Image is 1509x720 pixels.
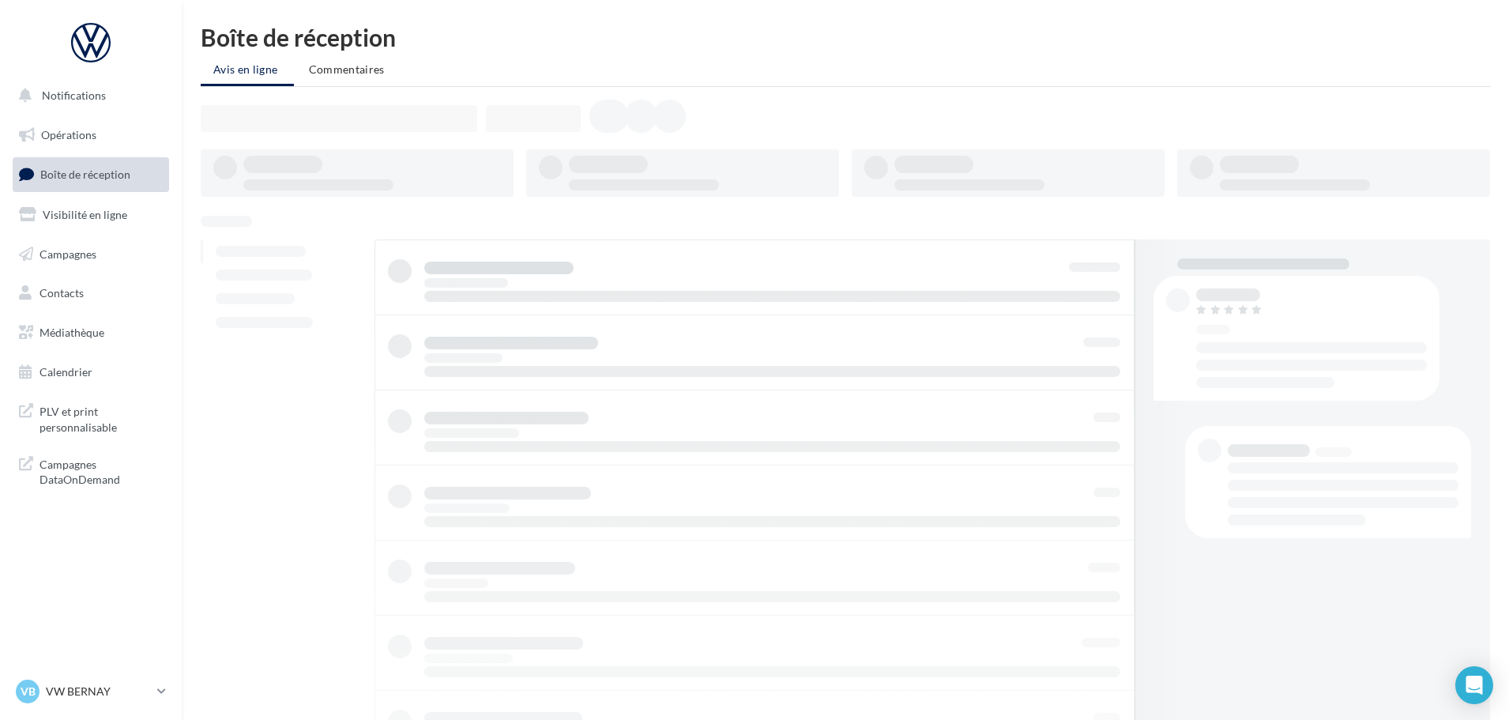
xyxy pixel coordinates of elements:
[46,684,151,699] p: VW BERNAY
[40,247,96,260] span: Campagnes
[1455,666,1493,704] div: Open Intercom Messenger
[21,684,36,699] span: VB
[9,277,172,310] a: Contacts
[9,79,166,112] button: Notifications
[9,119,172,152] a: Opérations
[40,168,130,181] span: Boîte de réception
[9,157,172,191] a: Boîte de réception
[9,198,172,232] a: Visibilité en ligne
[309,62,385,76] span: Commentaires
[42,89,106,102] span: Notifications
[43,208,127,221] span: Visibilité en ligne
[40,326,104,339] span: Médiathèque
[40,454,163,488] span: Campagnes DataOnDemand
[9,356,172,389] a: Calendrier
[40,365,92,379] span: Calendrier
[13,677,169,707] a: VB VW BERNAY
[41,128,96,141] span: Opérations
[201,25,1490,49] div: Boîte de réception
[9,316,172,349] a: Médiathèque
[40,401,163,435] span: PLV et print personnalisable
[40,286,84,300] span: Contacts
[9,447,172,494] a: Campagnes DataOnDemand
[9,394,172,441] a: PLV et print personnalisable
[9,238,172,271] a: Campagnes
